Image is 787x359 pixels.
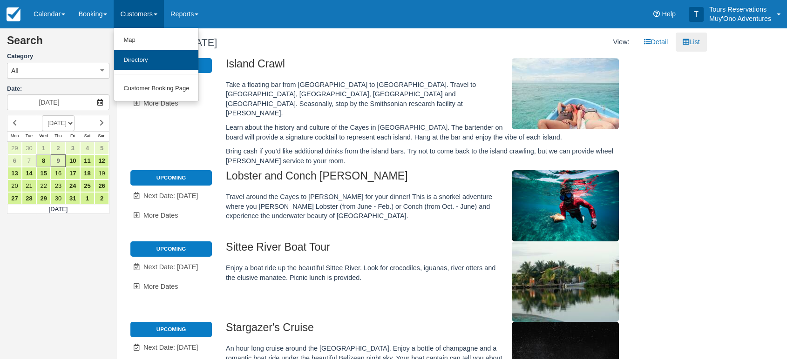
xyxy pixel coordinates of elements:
[512,241,619,322] img: M307-1
[95,167,109,179] a: 19
[226,322,644,339] h2: Stargazer's Cruise
[51,192,65,205] a: 30
[689,7,704,22] div: T
[36,131,51,141] th: Wed
[114,28,199,101] ul: Customers
[226,123,644,142] p: Learn about the history and culture of the Cayes in [GEOGRAPHIC_DATA]. The bartender on board wil...
[51,179,65,192] a: 23
[676,33,706,52] a: List
[7,52,109,61] label: Category
[143,263,198,271] span: Next Date: [DATE]
[11,66,19,75] span: All
[226,192,644,221] p: Travel around the Cayes to [PERSON_NAME] for your dinner! This is a snorkel adventure where you [...
[51,167,65,179] a: 16
[95,154,109,167] a: 12
[143,283,178,290] span: More Dates
[95,192,109,205] a: 2
[226,263,644,282] p: Enjoy a boat ride up the beautiful Sittee River. Look for crocodiles, iguanas, river otters and t...
[185,37,217,48] span: [DATE]
[66,167,80,179] a: 17
[51,131,65,141] th: Thu
[7,192,22,205] a: 27
[36,192,51,205] a: 29
[512,58,619,129] img: M305-1
[95,179,109,192] a: 26
[143,212,178,219] span: More Dates
[512,170,619,241] img: M306-1
[7,7,20,21] img: checkfront-main-nav-mini-logo.png
[143,344,198,351] span: Next Date: [DATE]
[114,30,198,50] a: Map
[36,179,51,192] a: 22
[22,192,36,205] a: 28
[130,258,212,277] a: Next Date: [DATE]
[80,154,95,167] a: 11
[653,11,660,17] i: Help
[80,167,95,179] a: 18
[66,142,80,154] a: 3
[66,154,80,167] a: 10
[51,142,65,154] a: 2
[22,131,36,141] th: Tue
[637,33,675,52] a: Detail
[66,192,80,205] a: 31
[226,80,644,118] p: Take a floating bar from [GEOGRAPHIC_DATA] to [GEOGRAPHIC_DATA]. Travel to [GEOGRAPHIC_DATA], [GE...
[22,167,36,179] a: 14
[36,154,51,167] a: 8
[130,170,212,185] li: Upcoming
[114,79,198,99] a: Customer Booking Page
[80,131,95,141] th: Sat
[130,338,212,357] a: Next Date: [DATE]
[7,205,109,214] td: [DATE]
[7,63,109,79] button: All
[606,33,636,52] li: View:
[114,50,198,70] a: Directory
[7,131,22,141] th: Mon
[7,179,22,192] a: 20
[95,131,109,141] th: Sun
[36,167,51,179] a: 15
[7,154,22,167] a: 6
[80,179,95,192] a: 25
[709,5,771,14] p: Tours Reservations
[143,192,198,199] span: Next Date: [DATE]
[7,85,109,93] label: Date:
[22,179,36,192] a: 21
[22,142,36,154] a: 30
[66,179,80,192] a: 24
[226,58,644,75] h2: Island Crawl
[143,100,178,107] span: More Dates
[226,170,644,187] h2: Lobster and Conch [PERSON_NAME]
[80,142,95,154] a: 4
[130,186,212,206] a: Next Date: [DATE]
[709,14,771,23] p: Muy'Ono Adventures
[51,154,65,167] a: 9
[7,142,22,154] a: 29
[7,35,109,52] h2: Search
[95,142,109,154] a: 5
[66,131,80,141] th: Fri
[130,241,212,256] li: Upcoming
[662,10,676,18] span: Help
[123,37,405,48] h1: New Booking:
[226,241,644,259] h2: Sittee River Boat Tour
[22,154,36,167] a: 7
[7,167,22,179] a: 13
[226,146,644,166] p: Bring cash if you’d like additional drinks from the island bars. Try not to come back to the isla...
[130,322,212,337] li: Upcoming
[80,192,95,205] a: 1
[36,142,51,154] a: 1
